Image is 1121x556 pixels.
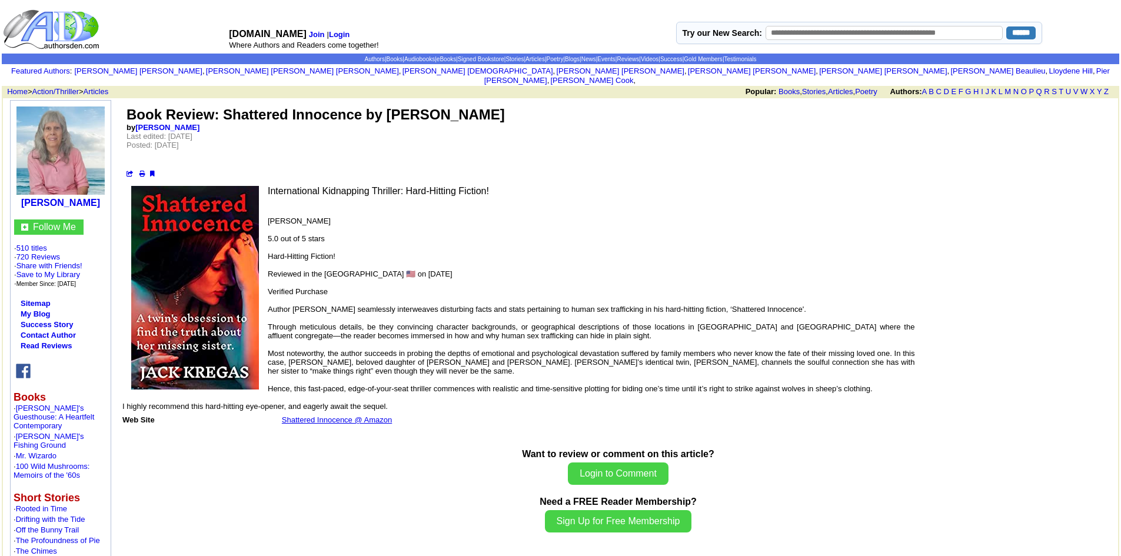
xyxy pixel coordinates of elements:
img: 82827.jpg [131,186,259,389]
a: My Blog [21,309,51,318]
a: L [999,87,1003,96]
a: 510 titles [16,244,47,252]
a: Articles [84,87,109,96]
font: · [14,432,84,450]
a: [PERSON_NAME] [PERSON_NAME] [688,66,816,75]
a: Videos [641,56,658,62]
a: Books [779,87,800,96]
a: J [985,87,989,96]
a: Authors [364,56,384,62]
a: [PERSON_NAME] [PERSON_NAME] [PERSON_NAME] [206,66,399,75]
a: Mr. Wizardo [16,451,56,460]
font: Web Site [122,415,155,424]
a: Blogs [565,56,580,62]
font: , , , [746,87,1119,96]
font: · · [14,244,82,288]
a: N [1013,87,1019,96]
a: Read Reviews [21,341,72,350]
a: R [1044,87,1049,96]
a: M [1004,87,1011,96]
font: [DOMAIN_NAME] [229,29,307,39]
font: i [549,78,550,84]
font: Member Since: [DATE] [16,281,76,287]
a: [PERSON_NAME] [PERSON_NAME] [74,66,202,75]
span: | | | | | | | | | | | | | | | [364,56,756,62]
font: i [636,78,637,84]
a: Login [329,30,350,39]
font: i [1095,68,1096,75]
a: Login to Comment [568,470,668,478]
font: Follow Me [33,222,76,232]
a: Home [7,87,28,96]
font: · [14,515,85,524]
font: : [11,66,72,75]
a: [PERSON_NAME]'s Fishing Ground [14,432,84,450]
font: Last edited: [DATE] Posted: [DATE] [127,132,192,149]
img: 65583.jpg [16,106,105,195]
a: The Profoundness of Pie [16,536,100,545]
font: Where Authors and Readers come together! [229,41,378,49]
a: Articles [828,87,853,96]
button: Login to Comment [568,462,668,485]
a: Shattered Innocence @ Amazon [282,415,392,424]
font: by [127,123,199,132]
font: Book Review: Shattered Innocence by [PERSON_NAME] [127,106,505,122]
font: i [949,68,950,75]
b: Authors: [890,87,922,96]
a: Sign Up for Free Membership [545,517,692,526]
a: [PERSON_NAME]'s Guesthouse: A Heartfelt Contemporary [14,404,94,430]
a: Z [1104,87,1109,96]
font: · · · [14,261,82,288]
font: i [687,68,688,75]
b: Books [14,391,46,403]
a: G [965,87,971,96]
a: T [1059,87,1063,96]
a: Lloydene Hill [1049,66,1092,75]
a: [PERSON_NAME] [DEMOGRAPHIC_DATA] [403,66,553,75]
b: Want to review or comment on this article? [522,449,714,459]
b: [PERSON_NAME] [21,198,100,208]
img: gc.jpg [21,224,28,231]
a: V [1073,87,1079,96]
a: Featured Authors [11,66,70,75]
a: W [1080,87,1087,96]
a: Share with Friends! [16,261,82,270]
a: F [959,87,963,96]
a: Audiobooks [404,56,435,62]
button: Sign Up for Free Membership [545,510,692,532]
a: Action/Thriller [32,87,79,96]
a: Stories [505,56,524,62]
a: C [936,87,941,96]
a: Y [1097,87,1102,96]
a: Articles [525,56,545,62]
b: Short Stories [14,492,80,504]
font: i [1047,68,1049,75]
font: i [205,68,206,75]
a: Poetry [855,87,877,96]
a: Save to My Library [16,270,80,279]
a: [PERSON_NAME] [135,123,199,132]
a: Poetry [547,56,564,62]
font: · [14,547,57,555]
a: Sitemap [21,299,51,308]
font: · [14,536,100,545]
b: Need a FREE Reader Membership? [540,497,697,507]
font: International Kidnapping Thriller: Hard-Hitting Fiction! [268,186,489,196]
font: > > [3,87,108,96]
a: A [922,87,927,96]
a: Success Story [21,320,74,329]
a: Signed Bookstore [458,56,504,62]
font: i [818,68,819,75]
a: Q [1036,87,1042,96]
font: i [555,68,556,75]
a: 720 Reviews [16,252,60,261]
a: H [973,87,979,96]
